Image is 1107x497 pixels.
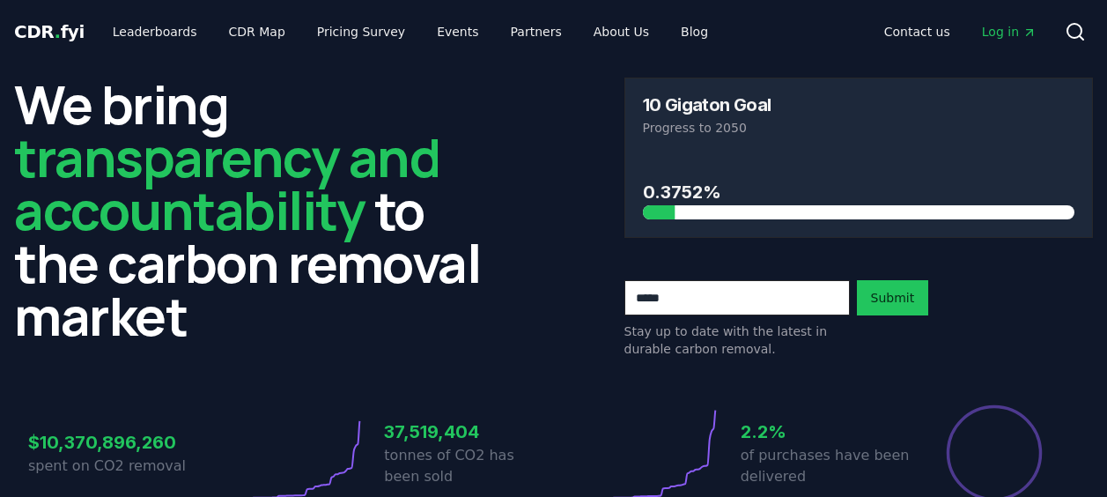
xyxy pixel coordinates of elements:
[423,16,492,48] a: Events
[870,16,1051,48] nav: Main
[384,445,553,487] p: tonnes of CO2 has been sold
[643,179,1075,205] h3: 0.3752%
[55,21,61,42] span: .
[28,456,197,477] p: spent on CO2 removal
[870,16,964,48] a: Contact us
[497,16,576,48] a: Partners
[99,16,722,48] nav: Main
[14,19,85,44] a: CDR.fyi
[982,23,1037,41] span: Log in
[14,21,85,42] span: CDR fyi
[99,16,211,48] a: Leaderboards
[643,119,1075,137] p: Progress to 2050
[579,16,663,48] a: About Us
[667,16,722,48] a: Blog
[14,121,439,246] span: transparency and accountability
[624,323,850,358] p: Stay up to date with the latest in durable carbon removal.
[384,419,553,445] h3: 37,519,404
[303,16,419,48] a: Pricing Survey
[741,419,910,445] h3: 2.2%
[643,96,771,114] h3: 10 Gigaton Goal
[14,78,483,342] h2: We bring to the carbon removal market
[857,280,929,315] button: Submit
[215,16,299,48] a: CDR Map
[741,445,910,487] p: of purchases have been delivered
[968,16,1051,48] a: Log in
[28,429,197,456] h3: $10,370,896,260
